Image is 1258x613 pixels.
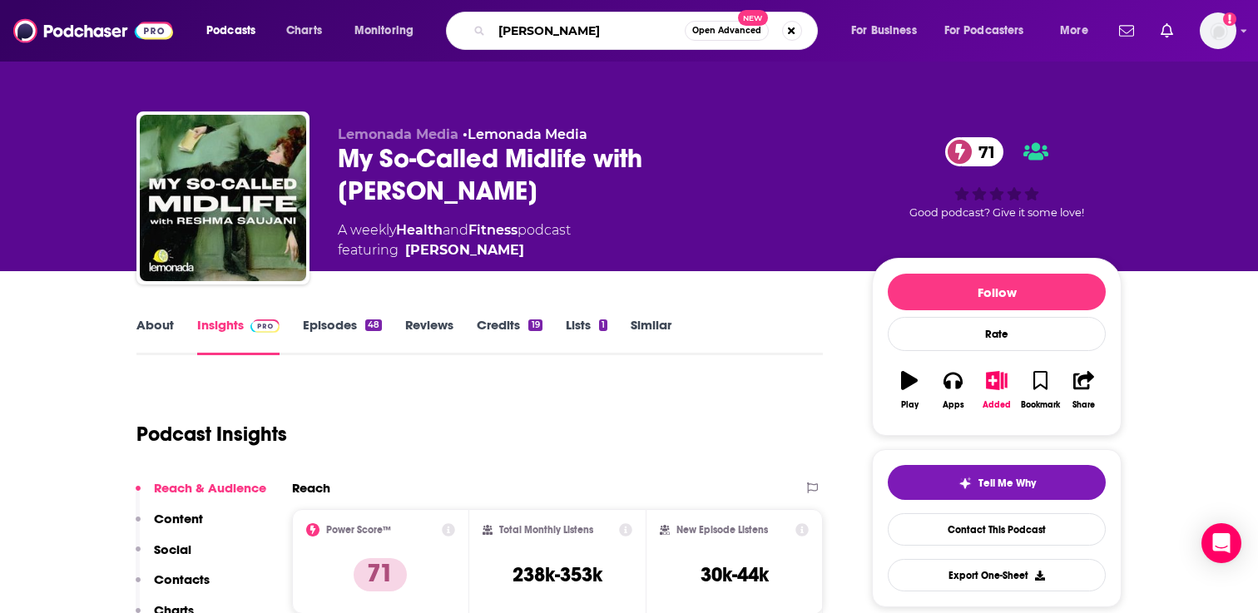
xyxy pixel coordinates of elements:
[1112,17,1141,45] a: Show notifications dropdown
[206,19,255,42] span: Podcasts
[962,137,1003,166] span: 71
[154,541,191,557] p: Social
[934,17,1048,44] button: open menu
[909,206,1084,219] span: Good podcast? Give it some love!
[1018,360,1062,420] button: Bookmark
[701,562,769,587] h3: 30k-44k
[136,541,191,572] button: Social
[405,240,524,260] a: Reshma Saujani
[197,317,280,355] a: InsightsPodchaser Pro
[1072,400,1095,410] div: Share
[888,317,1106,351] div: Rate
[468,126,587,142] a: Lemonada Media
[872,126,1122,230] div: 71Good podcast? Give it some love!
[945,137,1003,166] a: 71
[292,480,330,496] h2: Reach
[405,317,453,355] a: Reviews
[983,400,1011,410] div: Added
[944,19,1024,42] span: For Podcasters
[599,319,607,331] div: 1
[901,400,919,410] div: Play
[958,477,972,490] img: tell me why sparkle
[136,480,266,511] button: Reach & Audience
[851,19,917,42] span: For Business
[1062,360,1106,420] button: Share
[888,360,931,420] button: Play
[943,400,964,410] div: Apps
[1200,12,1236,49] img: User Profile
[365,319,382,331] div: 48
[463,126,587,142] span: •
[338,220,571,260] div: A weekly podcast
[338,126,458,142] span: Lemonada Media
[136,422,287,447] h1: Podcast Insights
[136,317,174,355] a: About
[13,15,173,47] img: Podchaser - Follow, Share and Rate Podcasts
[154,571,210,587] p: Contacts
[468,222,518,238] a: Fitness
[275,17,332,44] a: Charts
[888,559,1106,591] button: Export One-Sheet
[286,19,322,42] span: Charts
[303,317,382,355] a: Episodes48
[692,27,761,35] span: Open Advanced
[462,12,834,50] div: Search podcasts, credits, & more...
[513,562,602,587] h3: 238k-353k
[326,524,391,536] h2: Power Score™
[354,558,407,591] p: 71
[338,240,571,260] span: featuring
[631,317,671,355] a: Similar
[354,19,414,42] span: Monitoring
[975,360,1018,420] button: Added
[443,222,468,238] span: and
[1060,19,1088,42] span: More
[1048,17,1109,44] button: open menu
[888,274,1106,310] button: Follow
[154,480,266,496] p: Reach & Audience
[528,319,542,331] div: 19
[1200,12,1236,49] span: Logged in as adrian.villarreal
[888,465,1106,500] button: tell me why sparkleTell Me Why
[888,513,1106,546] a: Contact This Podcast
[499,524,593,536] h2: Total Monthly Listens
[343,17,435,44] button: open menu
[154,511,203,526] p: Content
[136,571,210,602] button: Contacts
[1201,523,1241,563] div: Open Intercom Messenger
[396,222,443,238] a: Health
[140,115,306,281] img: My So-Called Midlife with Reshma Saujani
[685,21,769,41] button: Open AdvancedNew
[1200,12,1236,49] button: Show profile menu
[1154,17,1180,45] a: Show notifications dropdown
[250,319,280,333] img: Podchaser Pro
[195,17,277,44] button: open menu
[1021,400,1060,410] div: Bookmark
[738,10,768,26] span: New
[492,17,685,44] input: Search podcasts, credits, & more...
[566,317,607,355] a: Lists1
[1223,12,1236,26] svg: Add a profile image
[477,317,542,355] a: Credits19
[839,17,938,44] button: open menu
[978,477,1036,490] span: Tell Me Why
[136,511,203,541] button: Content
[676,524,768,536] h2: New Episode Listens
[931,360,974,420] button: Apps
